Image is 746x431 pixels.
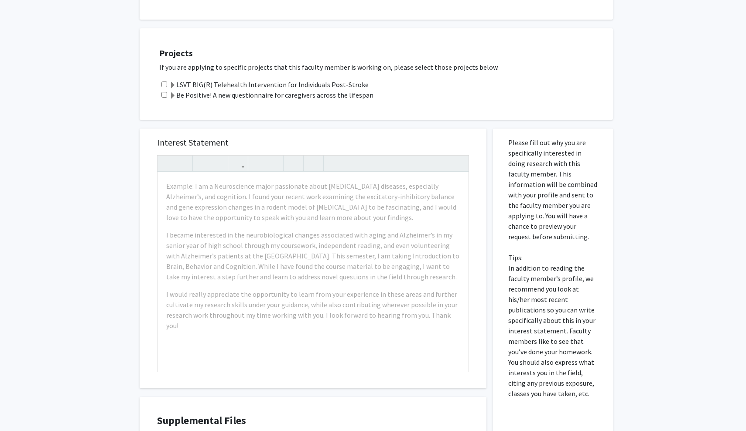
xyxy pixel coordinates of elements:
[195,156,210,171] button: Superscript
[166,289,460,331] p: I would really appreciate the opportunity to learn from your experience in these areas and furthe...
[175,156,190,171] button: Emphasis (Ctrl + I)
[157,414,469,427] h4: Supplemental Files
[451,156,466,171] button: Fullscreen
[210,156,226,171] button: Subscript
[250,156,266,171] button: Unordered list
[157,172,469,372] div: Note to users with screen readers: Please press Alt+0 or Option+0 to deactivate our accessibility...
[166,181,460,223] p: Example: I am a Neuroscience major passionate about [MEDICAL_DATA] diseases, especially Alzheimer...
[7,392,37,424] iframe: Chat
[306,156,321,171] button: Insert horizontal rule
[266,156,281,171] button: Ordered list
[169,90,373,100] label: Be Positive! A new questionnaire for caregivers across the lifespan
[157,137,469,148] h5: Interest Statement
[508,137,598,399] p: Please fill out why you are specifically interested in doing research with this faculty member. T...
[169,79,369,90] label: LSVT BIG(R) Telehealth Intervention for Individuals Post-Stroke
[159,62,604,72] p: If you are applying to specific projects that this faculty member is working on, please select th...
[230,156,246,171] button: Link
[286,156,301,171] button: Remove format
[166,230,460,282] p: I became interested in the neurobiological changes associated with aging and Alzheimer’s in my se...
[159,48,193,58] strong: Projects
[160,156,175,171] button: Strong (Ctrl + B)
